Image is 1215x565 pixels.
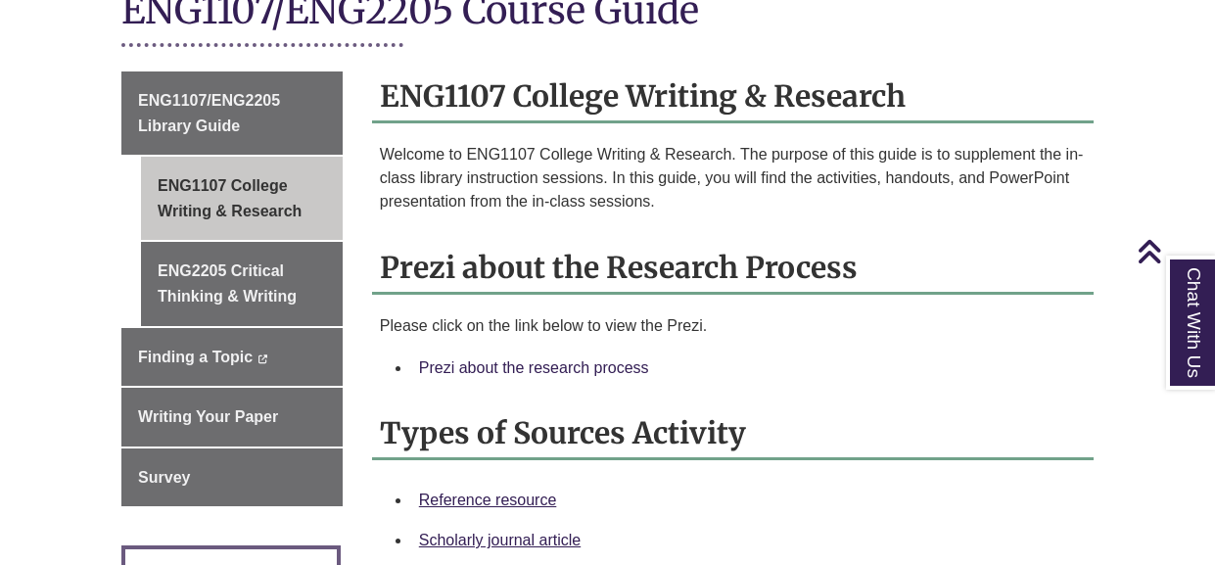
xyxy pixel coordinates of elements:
span: Writing Your Paper [138,408,278,425]
a: ENG2205 Critical Thinking & Writing [141,242,343,325]
span: Survey [138,469,190,486]
a: Scholarly journal article [419,532,581,548]
a: Writing Your Paper [121,388,343,447]
a: ENG1107/ENG2205 Library Guide [121,71,343,155]
i: This link opens in a new window [257,354,268,363]
a: ENG1107 College Writing & Research [141,157,343,240]
p: Please click on the link below to view the Prezi. [380,314,1086,338]
a: Reference resource [419,492,557,508]
h2: ENG1107 College Writing & Research [372,71,1094,123]
span: ENG1107/ENG2205 Library Guide [138,92,280,134]
span: Finding a Topic [138,349,253,365]
a: Survey [121,448,343,507]
h2: Types of Sources Activity [372,408,1094,460]
a: Prezi about the research process [419,359,649,376]
p: Welcome to ENG1107 College Writing & Research. The purpose of this guide is to supplement the in-... [380,143,1086,213]
h2: Prezi about the Research Process [372,243,1094,295]
a: Finding a Topic [121,328,343,387]
div: Guide Page Menu [121,71,343,506]
a: Back to Top [1137,238,1210,264]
